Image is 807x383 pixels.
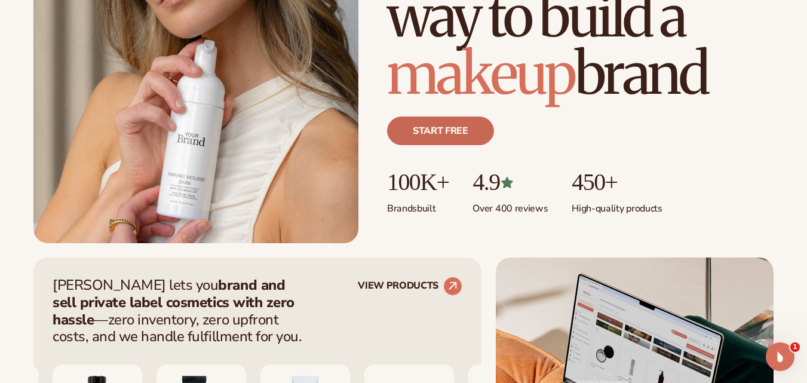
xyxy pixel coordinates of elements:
span: 1 [790,342,800,352]
p: High-quality products [572,195,662,215]
a: VIEW PRODUCTS [358,277,462,296]
p: 450+ [572,169,662,195]
a: Start free [387,117,494,145]
iframe: Intercom live chat [766,342,794,371]
p: 4.9 [472,169,548,195]
strong: brand and sell private label cosmetics with zero hassle [53,275,294,329]
p: [PERSON_NAME] lets you —zero inventory, zero upfront costs, and we handle fulfillment for you. [53,277,309,345]
span: makeup [387,38,575,109]
p: Brands built [387,195,449,215]
p: Over 400 reviews [472,195,548,215]
p: 100K+ [387,169,449,195]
